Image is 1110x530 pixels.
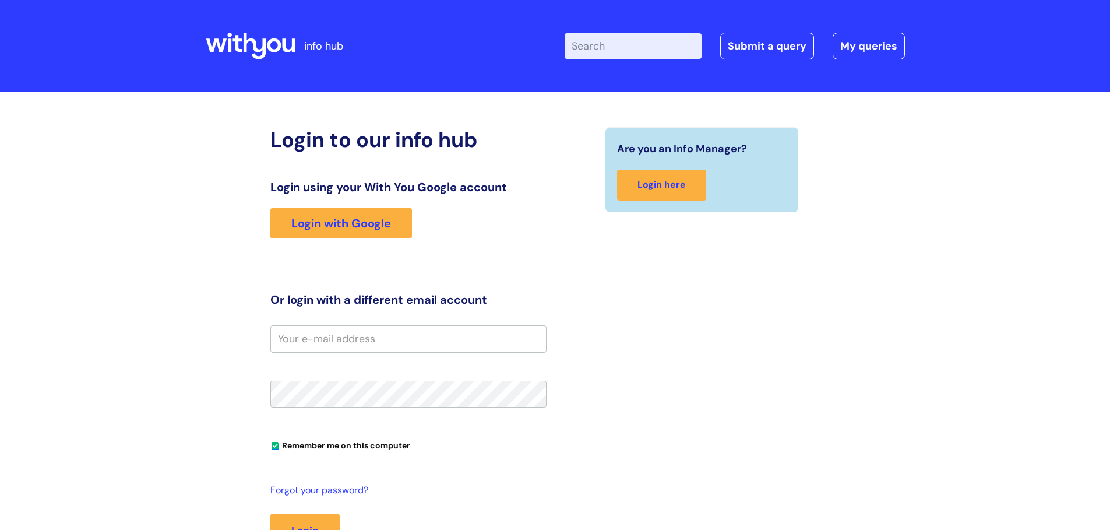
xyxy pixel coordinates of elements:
a: Forgot your password? [270,482,541,499]
h2: Login to our info hub [270,127,547,152]
p: info hub [304,37,343,55]
label: Remember me on this computer [270,438,410,451]
a: Login here [617,170,706,201]
a: Submit a query [720,33,814,59]
input: Your e-mail address [270,325,547,352]
h3: Or login with a different email account [270,293,547,307]
input: Search [565,33,702,59]
a: Login with Google [270,208,412,238]
div: You can uncheck this option if you're logging in from a shared device [270,436,547,454]
span: Are you an Info Manager? [617,139,747,158]
input: Remember me on this computer [272,443,279,450]
h3: Login using your With You Google account [270,180,547,194]
a: My queries [833,33,905,59]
